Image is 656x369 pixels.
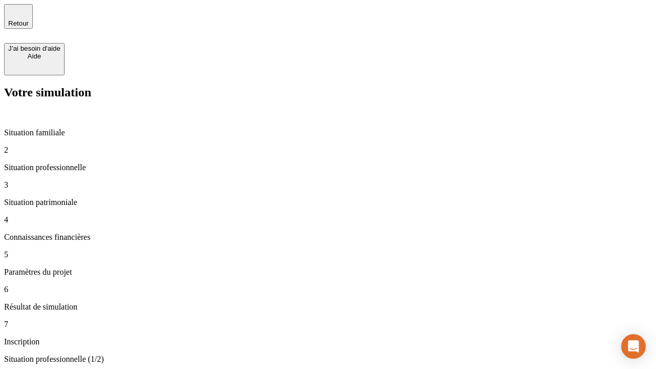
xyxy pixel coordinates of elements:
p: 6 [4,285,652,294]
p: Situation professionnelle [4,163,652,172]
div: Aide [8,52,60,60]
p: 7 [4,320,652,329]
p: 4 [4,215,652,224]
h2: Votre simulation [4,86,652,99]
p: Résultat de simulation [4,302,652,312]
span: Retour [8,19,29,27]
p: Connaissances financières [4,233,652,242]
p: Inscription [4,337,652,346]
p: 2 [4,146,652,155]
p: Situation patrimoniale [4,198,652,207]
button: Retour [4,4,33,29]
p: Situation professionnelle (1/2) [4,355,652,364]
p: 3 [4,180,652,190]
p: Paramètres du projet [4,268,652,277]
div: Open Intercom Messenger [621,334,646,359]
div: J’ai besoin d'aide [8,45,60,52]
button: J’ai besoin d'aideAide [4,43,65,75]
p: 5 [4,250,652,259]
p: Situation familiale [4,128,652,137]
